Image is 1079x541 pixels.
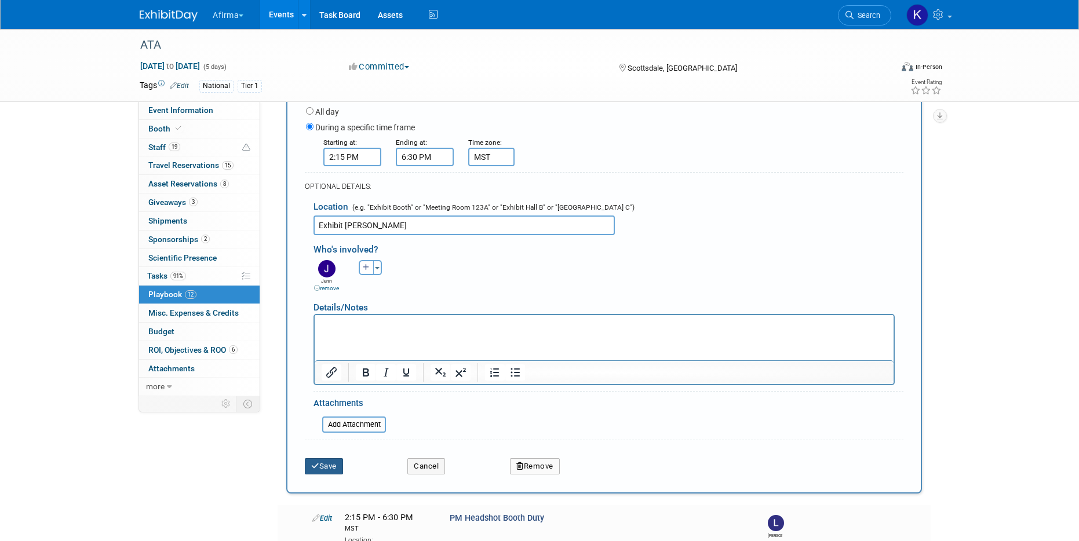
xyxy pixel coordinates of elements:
span: Tasks [147,271,186,280]
a: Edit [312,514,332,522]
a: ROI, Objectives & ROO6 [139,341,260,359]
button: Committed [345,61,414,73]
span: Staff [148,142,180,152]
span: (e.g. "Exhibit Booth" or "Meeting Room 123A" or "Exhibit Hall B" or "[GEOGRAPHIC_DATA] C") [350,203,635,211]
span: Scottsdale, [GEOGRAPHIC_DATA] [628,64,737,72]
span: Potential Scheduling Conflict -- at least one attendee is tagged in another overlapping event. [242,142,250,153]
a: Attachments [139,360,260,378]
button: Remove [510,458,560,474]
td: Tags [140,79,189,93]
small: Time zone: [468,138,502,147]
a: Staff19 [139,138,260,156]
button: Numbered list [485,364,505,381]
label: During a specific time frame [315,122,415,133]
span: PM Headshot Booth Duty [450,513,544,523]
button: Bold [356,364,376,381]
span: (5 days) [202,63,227,71]
a: Budget [139,323,260,341]
a: Scientific Presence [139,249,260,267]
span: Scientific Presence [148,253,217,262]
div: ATA [136,35,874,56]
i: Booth reservation complete [176,125,181,131]
iframe: Rich Text Area [315,315,894,360]
span: Giveaways [148,198,198,207]
span: Attachments [148,364,195,373]
button: Save [305,458,343,474]
button: Italic [376,364,396,381]
div: Jenn [308,277,345,293]
span: Travel Reservations [148,160,234,170]
button: Underline [396,364,416,381]
span: 19 [169,142,180,151]
div: Details/Notes [314,293,895,314]
small: Ending at: [396,138,427,147]
span: 91% [170,272,186,280]
a: remove [314,285,339,291]
a: Asset Reservations8 [139,175,260,193]
span: 2 [201,235,210,243]
div: Tier 1 [238,80,262,92]
button: Bullet list [505,364,525,381]
label: All day [315,106,339,118]
a: Sponsorships2 [139,231,260,248]
span: Location [314,202,348,212]
a: Playbook12 [139,286,260,304]
div: National [199,80,234,92]
div: In-Person [915,63,942,71]
td: Personalize Event Tab Strip [216,396,236,411]
a: Edit [170,82,189,90]
a: Giveaways3 [139,193,260,211]
input: End Time [396,148,454,166]
span: 2:15 PM - 6:30 PM [345,513,432,533]
span: Event Information [148,105,213,115]
span: ROI, Objectives & ROO [148,345,238,354]
span: Search [854,11,880,20]
div: MST [345,524,432,533]
a: more [139,378,260,396]
span: Booth [148,124,184,133]
a: Event Information [139,101,260,119]
button: Superscript [451,364,471,381]
span: 3 [189,198,198,206]
div: Attachments [314,397,386,412]
div: Event Format [823,60,942,78]
span: 6 [229,345,238,354]
span: Misc. Expenses & Credits [148,308,239,317]
span: Sponsorships [148,235,210,244]
span: Budget [148,327,174,336]
span: 15 [222,161,234,170]
img: ExhibitDay [140,10,198,21]
span: Shipments [148,216,187,225]
div: Event Rating [910,79,942,85]
img: Keirsten Davis [906,4,928,26]
button: Insert/edit link [322,364,341,381]
span: Asset Reservations [148,179,229,188]
span: to [165,61,176,71]
span: 8 [220,180,229,188]
a: Travel Reservations15 [139,156,260,174]
img: Laura Kirkpatrick [768,515,784,531]
a: Shipments [139,212,260,230]
button: Subscript [431,364,450,381]
a: Tasks91% [139,267,260,285]
button: Cancel [407,458,445,474]
span: [DATE] [DATE] [140,61,201,71]
span: 12 [185,290,196,299]
div: Laura Kirkpatrick [768,531,782,539]
div: Who's involved? [314,238,903,257]
img: Format-Inperson.png [902,62,913,71]
span: Playbook [148,290,196,299]
td: Toggle Event Tabs [236,396,260,411]
span: more [146,382,165,391]
input: Start Time [323,148,381,166]
a: Misc. Expenses & Credits [139,304,260,322]
img: J.jpg [318,260,336,277]
a: Search [838,5,891,25]
a: Booth [139,120,260,138]
div: OPTIONAL DETAILS: [305,181,903,192]
small: Starting at: [323,138,357,147]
